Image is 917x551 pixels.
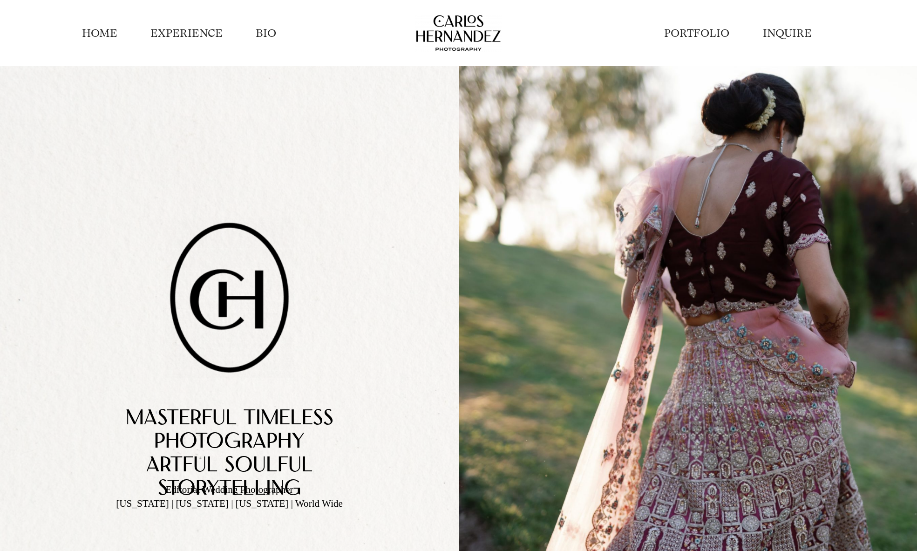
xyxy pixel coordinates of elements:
[146,456,313,500] span: Artful Soulful StorytelLing
[166,484,293,495] span: Editorial Wedding Photographer
[664,26,729,41] a: PORTFOLIO
[256,26,276,41] a: BIO
[126,408,333,430] span: Masterful TimelEss
[82,26,117,41] a: HOME
[116,498,343,509] span: [US_STATE] | [US_STATE] | [US_STATE] | World Wide
[150,26,223,41] a: EXPERIENCE
[763,26,812,41] a: INQUIRE
[154,432,305,453] span: PhotoGrAphy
